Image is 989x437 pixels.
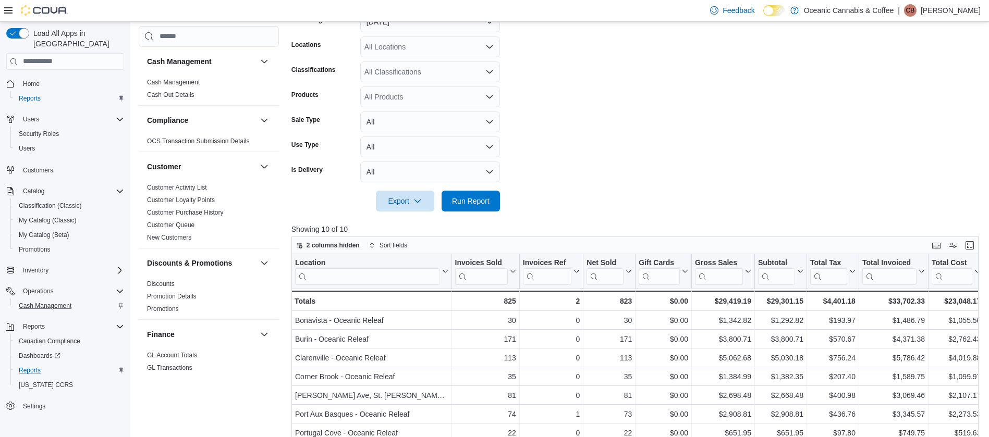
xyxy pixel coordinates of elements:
[376,191,434,211] button: Export
[15,214,81,227] a: My Catalog (Classic)
[523,352,580,364] div: 0
[19,185,48,197] button: Catalog
[23,115,39,123] span: Users
[963,239,976,252] button: Enter fullscreen
[587,258,624,285] div: Net Sold
[15,379,77,391] a: [US_STATE] CCRS
[139,278,279,319] div: Discounts & Promotions
[758,258,795,285] div: Subtotal
[147,280,175,288] a: Discounts
[904,4,917,17] div: Cristine Bartolome
[587,333,632,345] div: 171
[639,258,680,285] div: Gift Card Sales
[23,402,45,410] span: Settings
[695,370,751,383] div: $1,384.99
[19,216,77,224] span: My Catalog (Classic)
[147,305,179,313] a: Promotions
[10,127,128,141] button: Security Roles
[639,408,688,420] div: $0.00
[763,16,764,17] span: Dark Mode
[382,191,428,211] span: Export
[10,242,128,257] button: Promotions
[523,314,580,327] div: 0
[10,363,128,378] button: Reports
[147,209,224,216] a: Customer Purchase History
[455,408,516,420] div: 74
[10,298,128,313] button: Cash Management
[295,258,440,268] div: Location
[15,299,124,312] span: Cash Management
[19,366,41,374] span: Reports
[932,370,981,383] div: $1,099.97
[639,314,688,327] div: $0.00
[360,111,500,132] button: All
[19,400,50,413] a: Settings
[10,213,128,228] button: My Catalog (Classic)
[695,352,751,364] div: $5,062.68
[695,258,743,268] div: Gross Sales
[639,258,680,268] div: Gift Cards
[295,352,448,364] div: Clarenville - Oceanic Releaf
[19,113,124,126] span: Users
[307,241,360,249] span: 2 columns hidden
[147,91,194,98] a: Cash Out Details
[15,335,84,347] a: Canadian Compliance
[758,258,795,268] div: Subtotal
[15,142,39,155] a: Users
[258,328,271,341] button: Finance
[139,76,279,105] div: Cash Management
[147,56,256,67] button: Cash Management
[15,379,124,391] span: Washington CCRS
[23,80,40,88] span: Home
[147,196,215,204] a: Customer Loyalty Points
[147,78,200,86] span: Cash Management
[365,239,411,252] button: Sort fields
[455,295,516,307] div: 825
[587,295,632,307] div: 823
[19,144,35,153] span: Users
[695,408,751,420] div: $2,908.81
[862,258,917,285] div: Total Invoiced
[452,196,490,206] span: Run Report
[485,43,494,51] button: Open list of options
[763,5,785,16] input: Dark Mode
[723,5,754,16] span: Feedback
[2,284,128,298] button: Operations
[147,233,191,242] span: New Customers
[147,137,250,145] span: OCS Transaction Submission Details
[523,370,580,383] div: 0
[455,389,516,402] div: 81
[19,113,43,126] button: Users
[295,258,448,285] button: Location
[147,280,175,288] span: Discounts
[810,352,856,364] div: $756.24
[455,314,516,327] div: 30
[15,229,124,241] span: My Catalog (Beta)
[19,399,124,413] span: Settings
[147,115,256,126] button: Compliance
[147,138,250,145] a: OCS Transaction Submission Details
[360,161,500,182] button: All
[15,364,124,377] span: Reports
[19,77,124,90] span: Home
[147,115,188,126] h3: Compliance
[810,258,847,268] div: Total Tax
[15,349,124,362] span: Dashboards
[291,91,319,99] label: Products
[19,94,41,103] span: Reports
[15,128,63,140] a: Security Roles
[19,302,71,310] span: Cash Management
[758,314,803,327] div: $1,292.82
[19,264,124,277] span: Inventory
[147,352,197,359] a: GL Account Totals
[10,378,128,392] button: [US_STATE] CCRS
[523,258,571,268] div: Invoices Ref
[810,295,856,307] div: $4,401.18
[10,334,128,348] button: Canadian Compliance
[932,389,981,402] div: $2,107.17
[862,370,925,383] div: $1,589.75
[2,263,128,278] button: Inventory
[455,370,516,383] div: 35
[695,295,751,307] div: $29,419.19
[139,181,279,248] div: Customer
